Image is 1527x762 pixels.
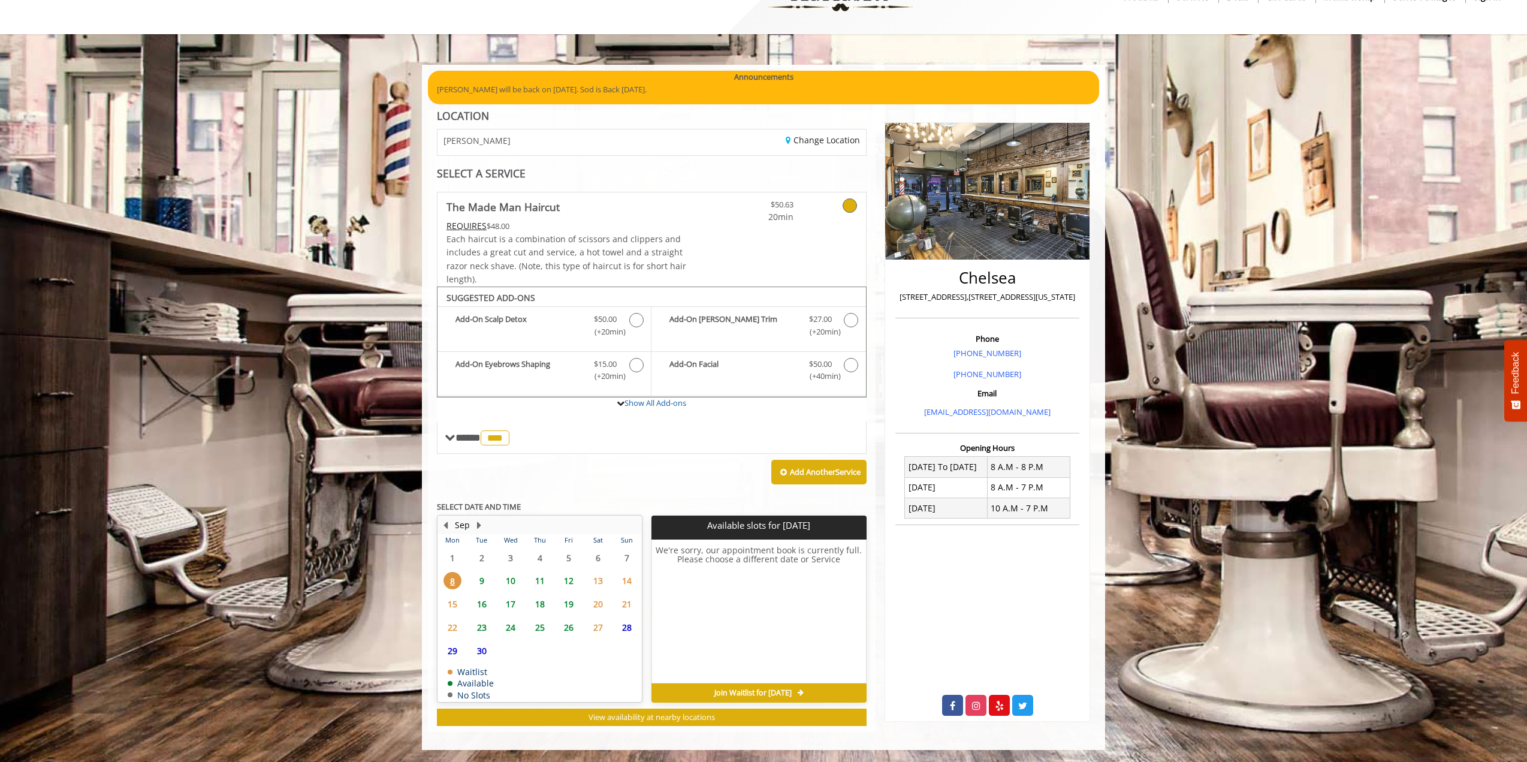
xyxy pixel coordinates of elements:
[443,595,461,613] span: 15
[657,313,859,341] label: Add-On Beard Trim
[560,619,578,636] span: 26
[1504,340,1527,421] button: Feedback - Show survey
[624,397,686,408] a: Show All Add-ons
[618,619,636,636] span: 28
[589,595,607,613] span: 20
[443,572,461,589] span: 8
[438,570,467,593] td: Select day8
[531,595,549,613] span: 18
[446,220,487,231] span: This service needs some Advance to be paid before we block your appointment
[987,457,1070,477] td: 8 A.M - 8 P.M
[502,572,520,589] span: 10
[790,466,861,477] b: Add Another Service
[448,679,494,688] td: Available
[437,709,867,726] button: View availability at nearby locations
[467,570,496,593] td: Select day9
[652,546,865,679] h6: We're sorry, our appointment book is currently full. Please choose a different date or Service
[473,572,491,589] span: 9
[612,570,642,593] td: Select day14
[531,619,549,636] span: 25
[588,370,623,382] span: (+20min )
[446,233,686,285] span: Each haircut is a combination of scissors and clippers and includes a great cut and service, a ho...
[588,326,623,338] span: (+20min )
[589,619,607,636] span: 27
[496,616,525,639] td: Select day24
[618,595,636,613] span: 21
[467,616,496,639] td: Select day23
[446,219,687,233] div: $48.00
[455,313,582,338] b: Add-On Scalp Detox
[594,313,617,326] span: $50.00
[554,534,583,546] th: Fri
[786,134,860,146] a: Change Location
[583,592,612,616] td: Select day20
[898,269,1076,287] h2: Chelsea
[898,335,1076,343] h3: Phone
[467,534,496,546] th: Tue
[560,572,578,589] span: 12
[898,389,1076,397] h3: Email
[905,477,988,498] td: [DATE]
[438,592,467,616] td: Select day15
[987,477,1070,498] td: 8 A.M - 7 P.M
[438,639,467,662] td: Select day29
[531,572,549,589] span: 11
[554,592,583,616] td: Select day19
[802,370,838,382] span: (+40min )
[440,519,450,532] button: Previous Month
[656,520,861,531] p: Available slots for [DATE]
[905,457,988,477] td: [DATE] To [DATE]
[723,192,793,224] a: $50.63
[809,358,832,371] span: $50.00
[473,642,491,659] span: 30
[924,406,1051,417] a: [EMAIL_ADDRESS][DOMAIN_NAME]
[474,519,484,532] button: Next Month
[443,358,645,386] label: Add-On Eyebrows Shaping
[612,534,642,546] th: Sun
[525,570,554,593] td: Select day11
[443,619,461,636] span: 22
[898,291,1076,303] p: [STREET_ADDRESS],[STREET_ADDRESS][US_STATE]
[437,168,867,179] div: SELECT A SERVICE
[455,358,582,383] b: Add-On Eyebrows Shaping
[802,326,838,338] span: (+20min )
[437,109,489,123] b: LOCATION
[525,534,554,546] th: Thu
[443,313,645,341] label: Add-On Scalp Detox
[895,444,1079,452] h3: Opening Hours
[496,534,525,546] th: Wed
[496,592,525,616] td: Select day17
[583,570,612,593] td: Select day13
[669,358,796,383] b: Add-On Facial
[809,313,832,326] span: $27.00
[669,313,796,338] b: Add-On [PERSON_NAME] Trim
[502,619,520,636] span: 24
[953,369,1021,380] a: [PHONE_NUMBER]
[589,712,715,722] span: View availability at nearby locations
[905,498,988,519] td: [DATE]
[1510,352,1521,394] span: Feedback
[437,83,1090,96] p: [PERSON_NAME] will be back on [DATE]. Sod is Back [DATE].
[448,667,494,676] td: Waitlist
[473,619,491,636] span: 23
[734,71,793,83] b: Announcements
[467,639,496,662] td: Select day30
[560,595,578,613] span: 19
[525,616,554,639] td: Select day25
[657,358,859,386] label: Add-On Facial
[437,287,867,398] div: The Made Man Haircut Add-onS
[448,691,494,700] td: No Slots
[554,616,583,639] td: Select day26
[612,616,642,639] td: Select day28
[443,642,461,659] span: 29
[583,616,612,639] td: Select day27
[987,498,1070,519] td: 10 A.M - 7 P.M
[502,595,520,613] span: 17
[446,292,535,303] b: SUGGESTED ADD-ONS
[714,688,792,698] span: Join Waitlist for [DATE]
[525,592,554,616] td: Select day18
[467,592,496,616] td: Select day16
[443,136,511,145] span: [PERSON_NAME]
[953,348,1021,359] a: [PHONE_NUMBER]
[618,572,636,589] span: 14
